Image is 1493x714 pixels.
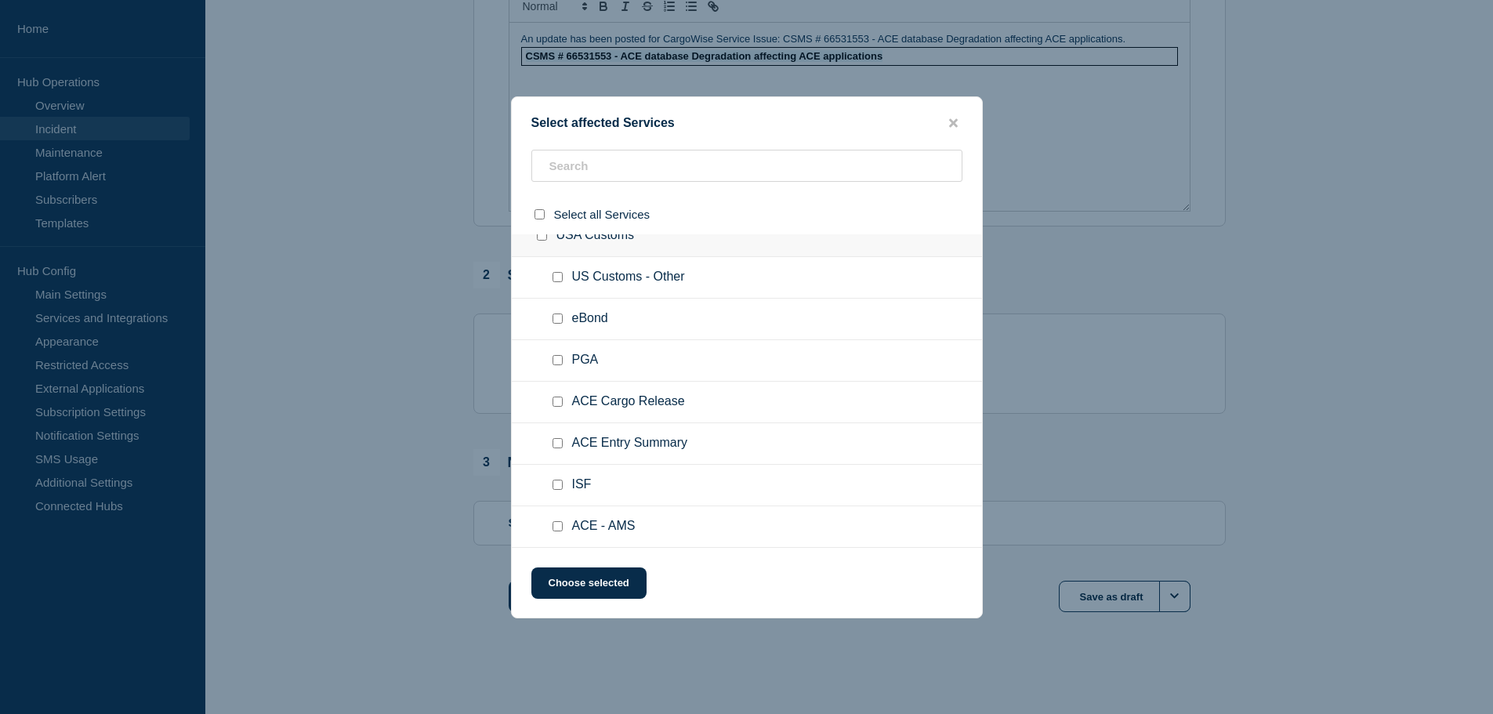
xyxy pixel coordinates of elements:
div: Select affected Services [512,116,982,131]
span: eBond [572,311,608,327]
button: close button [944,116,962,131]
input: ACE Entry Summary checkbox [553,438,563,448]
span: PGA [572,353,599,368]
input: US Customs - Other checkbox [553,272,563,282]
input: Search [531,150,962,182]
span: ISF [572,477,592,493]
span: ACE Entry Summary [572,436,688,451]
input: select all checkbox [535,209,545,219]
span: ACE - AMS [572,519,636,535]
span: US Customs - Other [572,270,685,285]
span: Select all Services [554,208,650,221]
input: ISF checkbox [553,480,563,490]
button: Choose selected [531,567,647,599]
span: ACE Cargo Release [572,394,685,410]
input: USA Customs checkbox [537,230,547,241]
input: ACE Cargo Release checkbox [553,397,563,407]
input: PGA checkbox [553,355,563,365]
input: ACE - AMS checkbox [553,521,563,531]
div: USA Customs [512,216,982,257]
input: eBond checkbox [553,314,563,324]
